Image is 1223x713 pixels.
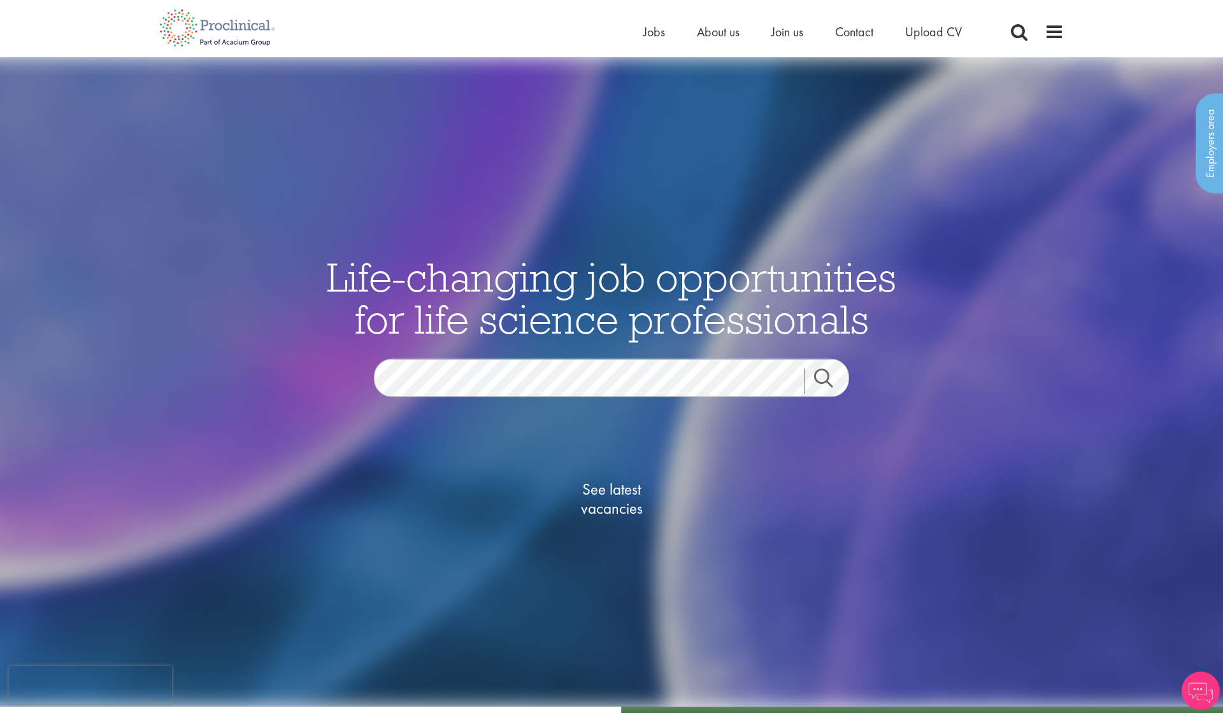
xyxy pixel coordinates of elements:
img: Chatbot [1182,672,1220,710]
a: See latestvacancies [548,429,675,569]
span: Life-changing job opportunities for life science professionals [327,251,896,344]
iframe: reCAPTCHA [9,666,172,704]
a: Jobs [643,24,665,40]
a: Job search submit button [804,369,859,394]
span: See latest vacancies [548,480,675,518]
a: Contact [835,24,873,40]
a: About us [697,24,740,40]
a: Join us [771,24,803,40]
a: Upload CV [905,24,962,40]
